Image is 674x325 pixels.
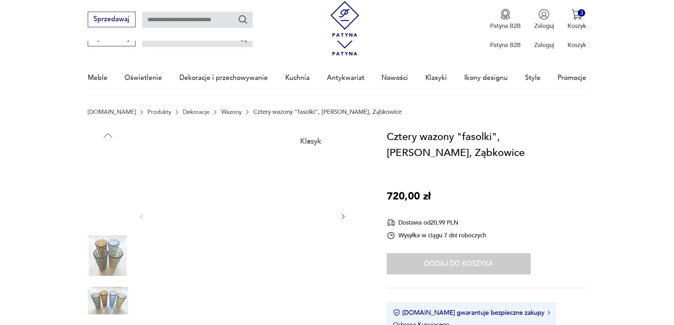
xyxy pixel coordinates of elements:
[327,1,363,37] img: Patyna - sklep z meblami i dekoracjami vintage
[525,62,541,94] a: Style
[179,62,268,94] a: Dekoracje i przechowywanie
[183,109,209,115] a: Dekoracje
[148,109,171,115] a: Produkty
[568,22,586,30] p: Koszyk
[464,62,508,94] a: Ikony designu
[381,62,408,94] a: Nowości
[88,145,128,186] img: Zdjęcie produktu Cztery wazony "fasolki", Drost, Ząbkowice
[534,22,554,30] p: Zaloguj
[548,311,550,314] img: Ikona strzałki w prawo
[387,129,586,161] h1: Cztery wazony "fasolki", [PERSON_NAME], Ząbkowice
[387,218,395,227] img: Ikona dostawy
[88,190,128,231] img: Zdjęcie produktu Cztery wazony "fasolki", Drost, Ząbkowice
[295,132,327,150] div: Klasyk
[125,62,162,94] a: Oświetlenie
[88,280,128,321] img: Zdjęcie produktu Cztery wazony "fasolki", Drost, Ząbkowice
[285,62,310,94] a: Kuchnia
[558,62,586,94] a: Promocje
[88,12,136,27] button: Sprzedawaj
[490,9,521,30] button: Patyna B2B
[538,9,549,20] img: Ikonka użytkownika
[238,14,248,24] button: Szukaj
[393,309,400,316] img: Ikona certyfikatu
[387,218,486,227] div: Dostawa od 20,99 PLN
[534,9,554,30] button: Zaloguj
[253,109,402,115] p: Cztery wazony "fasolki", [PERSON_NAME], Ząbkowice
[88,17,136,23] a: Sprzedawaj
[568,41,586,49] p: Koszyk
[490,41,521,49] p: Patyna B2B
[393,308,550,317] button: [DOMAIN_NAME] gwarantuje bezpieczne zakupy
[534,41,554,49] p: Zaloguj
[154,129,331,303] img: Zdjęcie produktu Cztery wazony "fasolki", Drost, Ząbkowice
[490,9,521,30] a: Ikona medaluPatyna B2B
[88,62,108,94] a: Meble
[238,33,248,43] button: Szukaj
[490,22,521,30] p: Patyna B2B
[500,9,511,20] img: Ikona medalu
[387,188,431,205] p: 720,00 zł
[578,9,585,17] div: 3
[221,109,242,115] a: Wazony
[568,9,586,30] button: 3Koszyk
[571,9,582,20] img: Ikona koszyka
[387,231,486,240] div: Wysyłka w ciągu 7 dni roboczych
[88,109,136,115] a: [DOMAIN_NAME]
[88,236,128,276] img: Zdjęcie produktu Cztery wazony "fasolki", Drost, Ząbkowice
[88,36,136,42] a: Sprzedawaj
[425,62,447,94] a: Klasyki
[327,62,364,94] a: Antykwariat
